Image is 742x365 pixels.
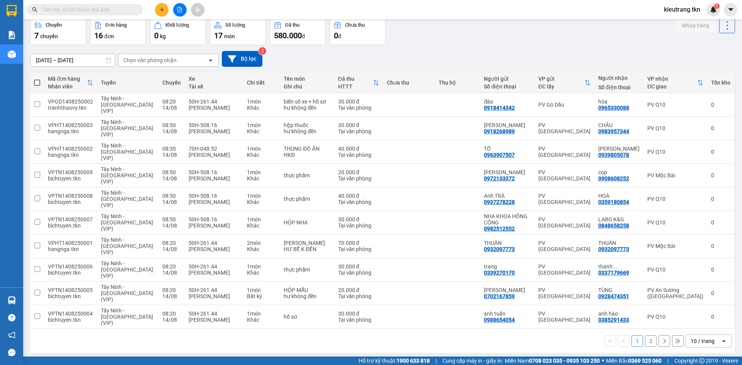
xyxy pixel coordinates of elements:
div: đào [484,98,530,105]
div: 0 [711,149,730,155]
div: VPTN1408250006 [48,263,93,270]
div: 08:50 [162,216,181,222]
div: Thu hộ [439,80,476,86]
div: 0702167859 [484,293,515,299]
div: 1 món [247,169,276,175]
div: 14/08 [162,222,181,229]
div: hangnga.tkn [48,152,93,158]
div: HOÀ [598,193,640,199]
div: 08:20 [162,98,181,105]
div: hư không đền [284,293,330,299]
input: Select a date range. [31,54,115,66]
div: Số điện thoại [598,84,640,90]
div: anh quang [484,169,530,175]
span: Cung cấp máy in - giấy in: [442,357,503,365]
div: PV Q10 [647,149,703,155]
div: Đã thu [338,76,373,82]
span: đ [302,33,305,39]
div: 10 / trang [691,337,715,345]
div: Tại văn phòng [338,175,379,182]
div: 1 món [247,122,276,128]
div: HKĐ [284,152,330,158]
div: 30.000 đ [338,122,379,128]
div: 30.000 đ [338,216,379,222]
div: PV Q10 [647,125,703,131]
div: 20.000 đ [338,287,379,293]
div: 40.000 đ [338,193,379,199]
div: 0 [711,219,730,226]
div: 1 món [247,193,276,199]
div: PV Gò Dầu [538,102,591,108]
div: PV Q10 [647,267,703,273]
div: Khác [247,222,276,229]
div: hồ sơ [284,314,330,320]
input: Tìm tên, số ĐT hoặc mã đơn [43,5,134,14]
div: 40.000 đ [338,146,379,152]
div: [PERSON_NAME] [189,293,239,299]
div: bichtuyen.tkn [48,293,93,299]
div: 08:20 [162,263,181,270]
div: Chưa thu [387,80,431,86]
div: Tại văn phòng [338,199,379,205]
div: 14/08 [162,246,181,252]
div: Khác [247,270,276,276]
div: Người nhận [598,75,640,81]
div: 0963907507 [484,152,515,158]
button: Số lượng17món [210,17,266,45]
img: logo-vxr [7,5,17,17]
span: notification [8,331,15,339]
button: 2 [645,335,657,347]
div: VPHT1408250003 [48,122,93,128]
div: 50H-508.16 [189,169,239,175]
button: Đơn hàng16đơn [90,17,146,45]
div: Ghi chú [284,83,330,90]
div: PV An Sương ([GEOGRAPHIC_DATA]) [647,287,703,299]
th: Toggle SortBy [534,73,594,93]
div: VPGD1408250002 [48,98,93,105]
div: PV Mộc Bài [647,243,703,249]
span: 1 [715,3,718,9]
div: Khác [247,317,276,323]
span: question-circle [8,314,15,321]
span: 0 [154,31,158,40]
div: 0 [711,172,730,178]
div: hangnga.tkn [48,128,93,134]
div: 50H-508.16 [189,193,239,199]
div: tranhthaovy.tkn [48,105,93,111]
div: THUẦN [598,240,640,246]
div: 14/08 [162,270,181,276]
div: PV [GEOGRAPHIC_DATA] [538,169,591,182]
strong: 1900 633 818 [397,358,430,364]
th: Toggle SortBy [44,73,97,93]
span: Hỗ trợ kỹ thuật: [359,357,430,365]
span: ... [613,263,617,270]
div: 08:50 [162,169,181,175]
div: 30.000 đ [338,263,379,270]
div: 50H-261.44 [189,311,239,317]
span: copyright [699,358,705,363]
div: VP gửi [538,76,584,82]
span: ⚪️ [602,359,604,362]
div: PV [GEOGRAPHIC_DATA] [538,240,591,252]
span: 580.000 [274,31,302,40]
div: HỘP NHA [284,219,330,226]
img: icon-new-feature [710,6,717,13]
div: TÙNG [598,287,640,293]
div: PV [GEOGRAPHIC_DATA] [538,287,591,299]
div: 08:20 [162,287,181,293]
div: Tại văn phòng [338,246,379,252]
strong: 0708 023 035 - 0935 103 250 [529,358,600,364]
span: Tây Ninh - [GEOGRAPHIC_DATA] (VIP) [101,213,153,232]
span: đơn [104,33,114,39]
div: Chuyến [46,22,62,28]
span: | [667,357,669,365]
button: caret-down [724,3,737,17]
div: 0932097773 [598,246,629,252]
div: hư không đền [284,105,330,111]
button: Nhập hàng [676,19,715,32]
div: 70.000 đ [338,240,379,246]
div: 0 [711,267,730,273]
div: ĐC lấy [538,83,584,90]
div: thực phẩm [284,196,330,202]
div: [PERSON_NAME] [189,175,239,182]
